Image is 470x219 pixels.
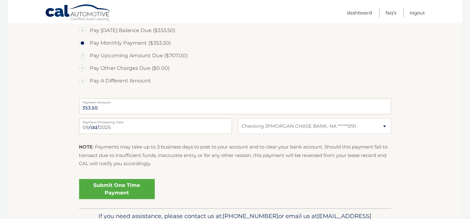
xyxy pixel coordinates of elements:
[79,24,391,37] label: Pay [DATE] Balance Due ($353.50)
[79,49,391,62] label: Pay Upcoming Amount Due ($707.00)
[79,62,391,75] label: Pay Other Charges Due ($0.00)
[347,8,372,18] a: Dashboard
[79,143,391,168] p: : Payments may take up to 3 business days to post to your account and to clear your bank account....
[79,118,232,123] label: Payment Processing Date
[79,98,391,114] input: Payment Amount
[79,144,93,150] strong: NOTE
[79,179,155,199] a: Submit One Time Payment
[79,118,232,134] input: Payment Date
[45,4,111,22] a: Cal Automotive
[79,37,391,49] label: Pay Monthly Payment ($353.50)
[79,75,391,87] label: Pay A Different Amount
[79,98,391,104] label: Payment Amount
[410,8,425,18] a: Logout
[386,8,397,18] a: FAQ's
